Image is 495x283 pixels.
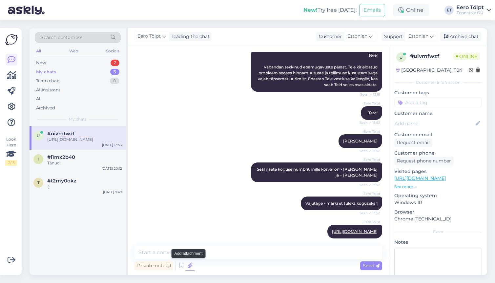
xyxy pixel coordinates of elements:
[394,131,482,138] p: Customer email
[343,139,378,143] span: [PERSON_NAME]
[68,47,79,55] div: Web
[356,182,380,187] span: Seen ✓ 13:52
[363,263,380,269] span: Send
[102,166,122,171] div: [DATE] 20:12
[5,33,18,46] img: Askly Logo
[356,191,380,196] span: Eero Tölpt
[137,33,161,40] span: Eero Tölpt
[347,33,367,40] span: Estonian
[5,160,17,166] div: 2 / 3
[394,138,432,147] div: Request email
[356,129,380,134] span: Eero Tölpt
[36,96,42,102] div: All
[316,33,342,40] div: Customer
[456,10,484,15] div: Zennative OÜ
[36,78,60,84] div: Team chats
[305,201,378,206] span: Vajutage - märki et tuleks koguseks 1
[37,180,40,185] span: t
[257,167,379,178] span: Seal näete koguse numbrit mille kõrval on - [PERSON_NAME] ja + [PERSON_NAME]
[35,47,42,55] div: All
[368,110,378,115] span: Tere!
[103,190,122,195] div: [DATE] 9:49
[395,120,474,127] input: Add name
[394,229,482,235] div: Extra
[408,33,428,40] span: Estonian
[453,53,480,60] span: Online
[5,136,17,166] div: Look Here
[356,157,380,162] span: Eero Tölpt
[394,199,482,206] p: Windows 10
[332,229,378,234] a: [URL][DOMAIN_NAME]
[47,178,76,184] span: #t2my0okz
[105,47,121,55] div: Socials
[47,137,122,142] div: [URL][DOMAIN_NAME]
[394,216,482,222] p: Chrome [TECHNICAL_ID]
[110,78,119,84] div: 0
[394,157,454,165] div: Request phone number
[444,6,454,15] div: ET
[69,116,87,122] span: My chats
[394,89,482,96] p: Customer tags
[47,184,122,190] div: :)
[410,52,453,60] div: # uivmfwzf
[394,110,482,117] p: Customer name
[356,92,380,97] span: Seen ✓ 13:51
[356,101,380,106] span: Eero Tölpt
[382,33,403,40] div: Support
[102,142,122,147] div: [DATE] 13:53
[394,150,482,157] p: Customer phone
[456,5,491,15] a: Eero TölptZennative OÜ
[394,192,482,199] p: Operating system
[36,87,60,93] div: AI Assistant
[37,133,40,138] span: u
[394,209,482,216] p: Browser
[359,4,385,16] button: Emails
[356,211,380,216] span: Seen ✓ 13:52
[47,160,122,166] div: Tänud!
[47,154,75,160] span: #i1mx2b40
[36,60,46,66] div: New
[394,80,482,85] div: Customer information
[400,55,403,60] span: u
[394,98,482,107] input: Add a tag
[356,148,380,153] span: Seen ✓ 13:52
[394,239,482,246] p: Notes
[394,168,482,175] p: Visited pages
[111,60,119,66] div: 2
[394,184,482,190] p: See more ...
[356,239,380,244] span: 13:53
[170,33,210,40] div: leading the chat
[47,131,75,137] span: #uivmfwzf
[396,67,463,74] div: [GEOGRAPHIC_DATA], Türi
[41,34,82,41] span: Search customers
[175,251,203,256] small: Add attachment
[38,157,39,161] span: i
[36,69,56,75] div: My chats
[303,7,318,13] b: New!
[110,69,119,75] div: 3
[36,105,55,111] div: Archived
[393,4,429,16] div: Online
[394,175,446,181] a: [URL][DOMAIN_NAME]
[356,120,380,125] span: Seen ✓ 13:52
[440,32,481,41] div: Archive chat
[356,219,380,224] span: Eero Tölpt
[134,261,173,270] div: Private note
[303,6,357,14] div: Try free [DATE]:
[456,5,484,10] div: Eero Tölpt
